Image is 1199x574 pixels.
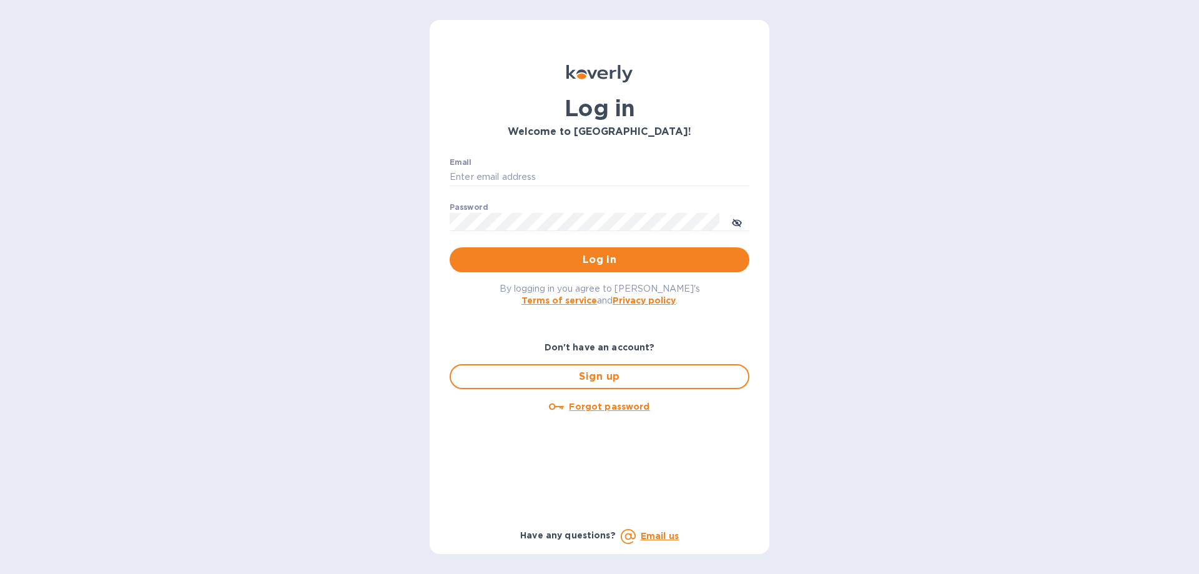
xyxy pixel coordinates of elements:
[520,530,616,540] b: Have any questions?
[641,531,679,541] a: Email us
[450,247,749,272] button: Log in
[450,95,749,121] h1: Log in
[450,204,488,211] label: Password
[450,159,471,166] label: Email
[545,342,655,352] b: Don't have an account?
[613,295,676,305] a: Privacy policy
[450,126,749,138] h3: Welcome to [GEOGRAPHIC_DATA]!
[450,168,749,187] input: Enter email address
[500,284,700,305] span: By logging in you agree to [PERSON_NAME]'s and .
[460,252,739,267] span: Log in
[569,402,649,412] u: Forgot password
[724,209,749,234] button: toggle password visibility
[461,369,738,384] span: Sign up
[450,364,749,389] button: Sign up
[521,295,597,305] a: Terms of service
[566,65,633,82] img: Koverly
